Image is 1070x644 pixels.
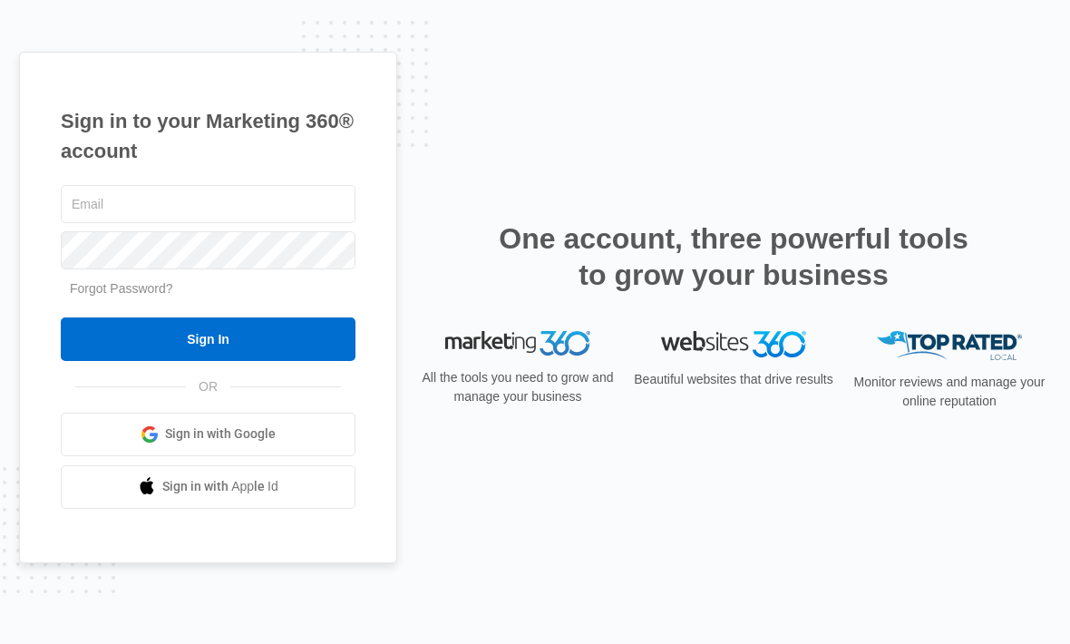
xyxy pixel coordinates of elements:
[632,370,835,389] p: Beautiful websites that drive results
[61,185,355,223] input: Email
[186,377,230,396] span: OR
[445,331,590,356] img: Marketing 360
[661,331,806,357] img: Websites 360
[848,373,1051,411] p: Monitor reviews and manage your online reputation
[61,317,355,361] input: Sign In
[416,368,619,406] p: All the tools you need to grow and manage your business
[493,220,974,293] h2: One account, three powerful tools to grow your business
[877,331,1022,361] img: Top Rated Local
[162,477,278,496] span: Sign in with Apple Id
[61,106,355,166] h1: Sign in to your Marketing 360® account
[61,465,355,509] a: Sign in with Apple Id
[70,281,173,296] a: Forgot Password?
[61,413,355,456] a: Sign in with Google
[165,424,276,444] span: Sign in with Google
